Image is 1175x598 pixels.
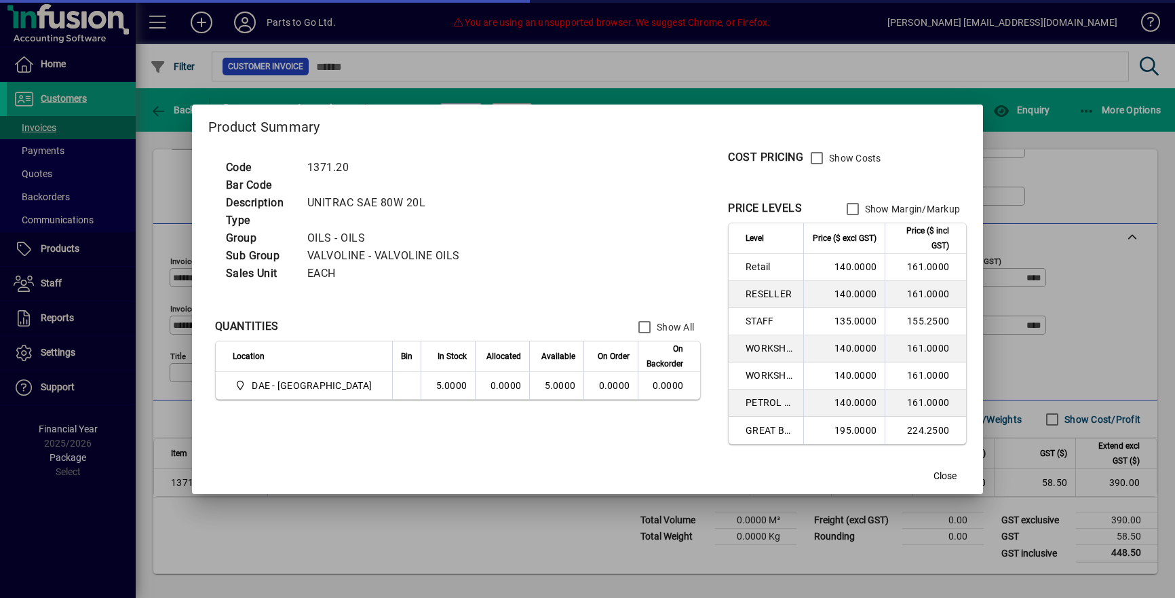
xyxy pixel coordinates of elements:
[813,231,877,246] span: Price ($ excl GST)
[654,320,694,334] label: Show All
[219,159,301,176] td: Code
[885,417,966,444] td: 224.2500
[421,372,475,399] td: 5.0000
[885,308,966,335] td: 155.2500
[728,149,803,166] div: COST PRICING
[803,254,885,281] td: 140.0000
[219,176,301,194] td: Bar Code
[746,396,795,409] span: PETROL STATION
[885,254,966,281] td: 161.0000
[252,379,372,392] span: DAE - [GEOGRAPHIC_DATA]
[475,372,529,399] td: 0.0000
[301,229,476,247] td: OILS - OILS
[746,287,795,301] span: RESELLER
[301,194,476,212] td: UNITRAC SAE 80W 20L
[219,247,301,265] td: Sub Group
[746,260,795,274] span: Retail
[746,314,795,328] span: STAFF
[746,231,764,246] span: Level
[746,341,795,355] span: WORKSHOP 1
[933,469,957,483] span: Close
[803,281,885,308] td: 140.0000
[647,341,683,371] span: On Backorder
[893,223,949,253] span: Price ($ incl GST)
[638,372,700,399] td: 0.0000
[728,200,802,217] div: PRICE LEVELS
[219,265,301,282] td: Sales Unit
[885,362,966,390] td: 161.0000
[826,151,881,165] label: Show Costs
[219,194,301,212] td: Description
[885,335,966,362] td: 161.0000
[803,335,885,362] td: 140.0000
[438,349,467,364] span: In Stock
[746,424,795,437] span: GREAT BARRIER
[529,372,583,399] td: 5.0000
[803,362,885,390] td: 140.0000
[598,349,630,364] span: On Order
[301,247,476,265] td: VALVOLINE - VALVOLINE OILS
[803,417,885,444] td: 195.0000
[401,349,412,364] span: Bin
[746,369,795,382] span: WORKSHOP 2&3
[923,464,967,489] button: Close
[486,349,521,364] span: Allocated
[192,105,983,144] h2: Product Summary
[301,265,476,282] td: EACH
[215,318,279,335] div: QUANTITIES
[885,281,966,308] td: 161.0000
[862,202,961,216] label: Show Margin/Markup
[233,377,377,394] span: DAE - Great Barrier Island
[233,349,265,364] span: Location
[803,390,885,417] td: 140.0000
[301,159,476,176] td: 1371.20
[219,212,301,229] td: Type
[803,308,885,335] td: 135.0000
[599,380,630,391] span: 0.0000
[219,229,301,247] td: Group
[885,390,966,417] td: 161.0000
[541,349,575,364] span: Available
